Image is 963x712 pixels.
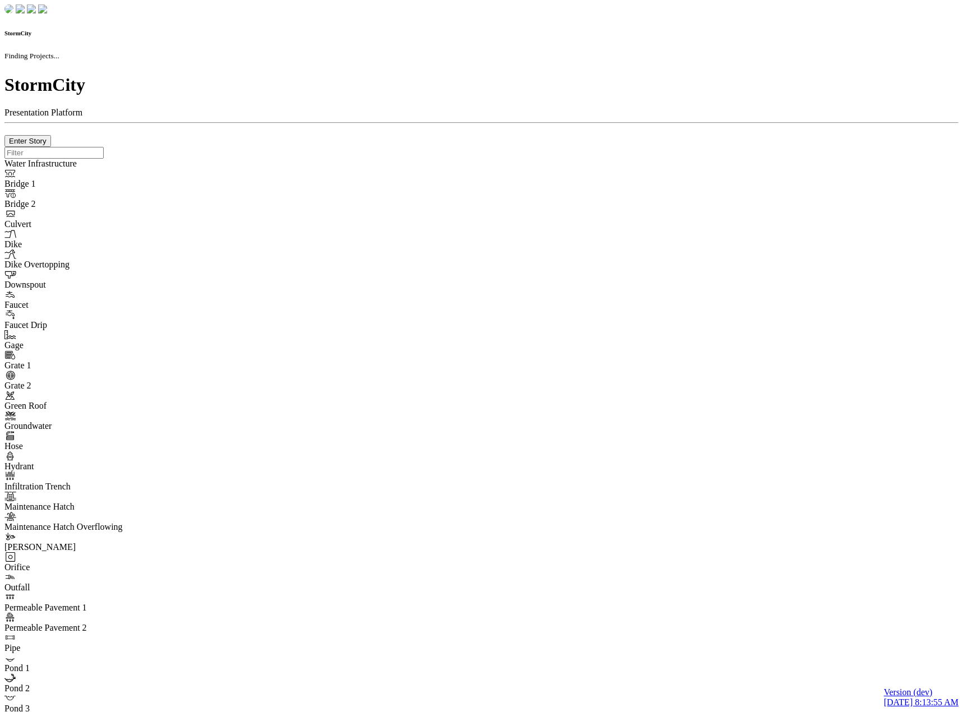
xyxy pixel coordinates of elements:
div: Maintenance Hatch Overflowing [4,522,157,532]
div: Bridge 1 [4,179,157,189]
div: Outfall [4,582,157,593]
input: Filter [4,147,104,159]
div: Groundwater [4,421,157,431]
div: Downspout [4,280,157,290]
div: Hose [4,441,157,451]
div: Dike [4,239,157,249]
div: Grate 1 [4,360,157,371]
div: Grate 2 [4,381,157,391]
div: Pipe [4,643,157,653]
h1: StormCity [4,75,959,95]
div: [PERSON_NAME] [4,542,157,552]
div: Dike Overtopping [4,260,157,270]
div: Hydrant [4,461,157,471]
div: Bridge 2 [4,199,157,209]
div: Permeable Pavement 1 [4,603,157,613]
span: Presentation Platform [4,108,82,117]
div: Maintenance Hatch [4,502,157,512]
div: Water Infrastructure [4,159,157,169]
small: Finding Projects... [4,52,59,60]
img: chi-fish-down.png [16,4,25,13]
div: Orifice [4,562,157,572]
div: Permeable Pavement 2 [4,623,157,633]
div: Pond 1 [4,663,157,673]
h6: StormCity [4,30,959,36]
img: chi-fish-down.png [4,4,13,13]
div: Green Roof [4,401,157,411]
button: Enter Story [4,135,51,147]
div: Pond 2 [4,683,157,693]
a: Version (dev) [DATE] 8:13:55 AM [884,687,959,708]
div: Faucet [4,300,157,310]
div: Culvert [4,219,157,229]
span: [DATE] 8:13:55 AM [884,697,959,707]
img: chi-fish-up.png [27,4,36,13]
div: Gage [4,340,157,350]
div: Faucet Drip [4,320,157,330]
div: Infiltration Trench [4,482,157,492]
img: chi-fish-blink.png [38,4,47,13]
